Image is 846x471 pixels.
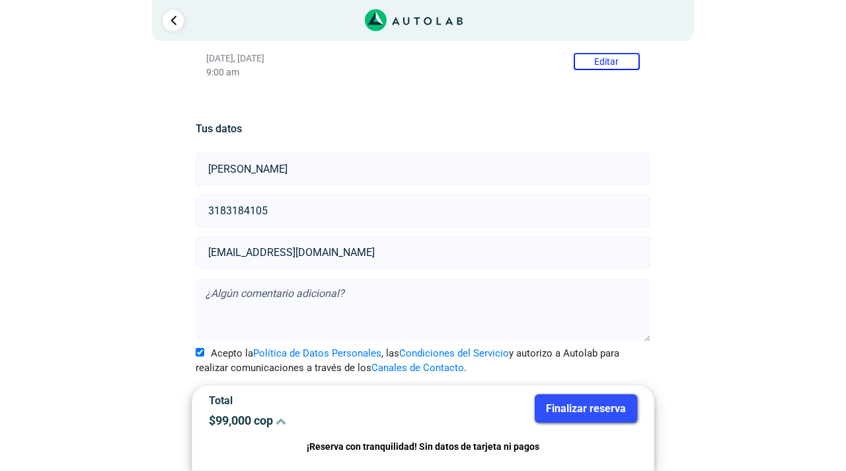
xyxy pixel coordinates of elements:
[371,362,464,374] a: Canales de Contacto
[196,194,650,228] input: Celular
[163,10,184,31] a: Ir al paso anterior
[253,347,381,359] a: Política de Datos Personales
[399,347,509,359] a: Condiciones del Servicio
[196,153,650,186] input: Nombre y apellido
[574,53,640,70] button: Editar
[209,439,637,454] p: ¡Reserva con tranquilidad! Sin datos de tarjeta ni pagos
[209,413,413,427] p: $ 99,000 cop
[535,394,637,423] button: Finalizar reserva
[196,348,204,357] input: Acepto laPolítica de Datos Personales, lasCondiciones del Servicioy autorizo a Autolab para reali...
[196,236,650,269] input: Correo electrónico
[196,122,650,135] h5: Tus datos
[206,53,639,64] p: [DATE], [DATE]
[209,394,413,407] p: Total
[365,13,463,26] a: Link al sitio de autolab
[206,67,639,78] p: 9:00 am
[196,346,650,376] label: Acepto la , las y autorizo a Autolab para realizar comunicaciones a través de los .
